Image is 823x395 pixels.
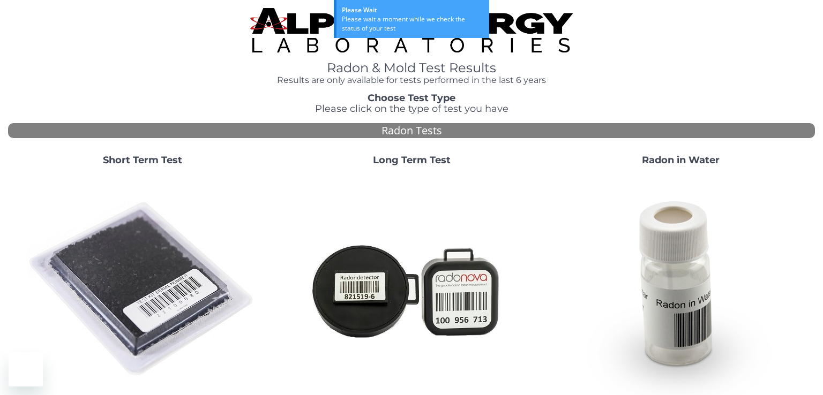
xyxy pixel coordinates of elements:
[368,92,455,104] strong: Choose Test Type
[9,352,43,386] iframe: Button to launch messaging window
[642,154,720,166] strong: Radon in Water
[373,154,451,166] strong: Long Term Test
[250,75,573,85] h4: Results are only available for tests performed in the last 6 years
[250,8,573,52] img: TightCrop.jpg
[315,103,508,115] span: Please click on the type of test you have
[103,154,182,166] strong: Short Term Test
[8,123,815,139] div: Radon Tests
[342,14,484,33] div: Please wait a moment while we check the status of your test
[342,5,484,14] div: Please Wait
[250,61,573,75] h1: Radon & Mold Test Results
